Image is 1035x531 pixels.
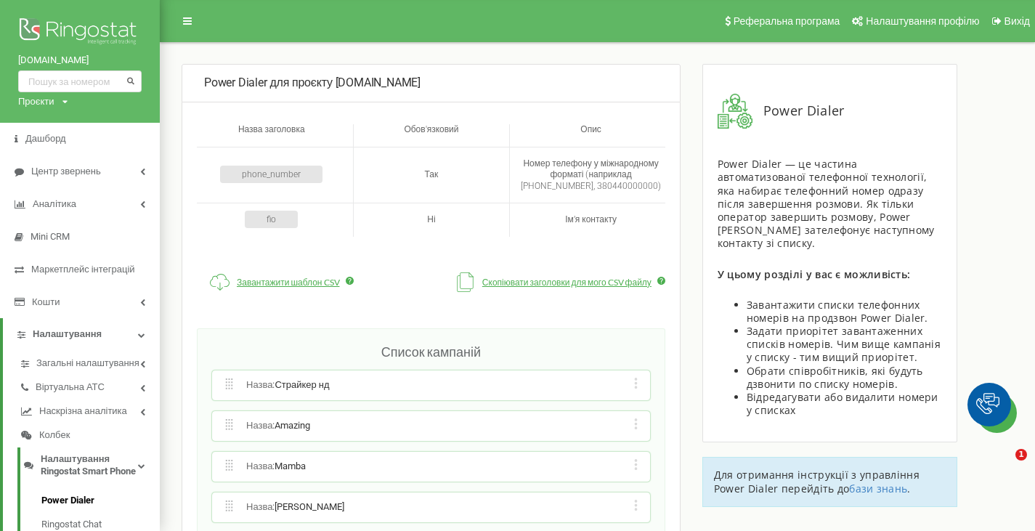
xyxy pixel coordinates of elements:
[246,420,310,432] span: Назва :
[718,94,942,129] div: Power Dialer
[482,278,652,287] span: Скопіювати заголовки для мого CSV файлу
[36,381,105,394] span: Віртуальна АТС
[18,54,142,67] a: [DOMAIN_NAME]
[18,15,142,51] img: Ringostat logo
[275,420,310,431] span: Amazing
[212,452,650,482] div: Назва:Mamba
[747,391,942,417] li: Відредагувати або видалити номери у списках
[245,211,298,228] span: fio
[41,519,145,531] a: Ringostat Chat
[212,370,650,400] div: Назва:Страйкер нд
[31,264,135,276] span: Маркетплейс інтеграцій
[31,231,70,243] span: Mini CRM
[246,379,330,392] span: Назва :
[32,296,60,309] span: Кошти
[747,325,942,365] li: Задати приорітет завантаженних списків номерів. Чим вище кампанія у списку - тим вищий приорітет.
[849,482,907,495] a: бази знань
[353,124,509,147] th: Обов'язковий
[41,495,145,507] a: Power Dialer
[15,296,145,309] a: Кошти
[182,64,681,102] div: Power Dialer для проєкту [DOMAIN_NAME]
[197,124,353,147] th: Назва заголовка
[509,203,665,237] td: Імʼя контакту
[18,70,142,92] input: Пошук за номером
[15,166,145,178] a: Центр звернень
[15,231,145,243] a: Mini CRM
[986,449,1020,484] iframe: Intercom live chat
[18,96,54,108] div: Проєкти
[509,147,665,203] td: Номер телефону у міжнародному форматі (наприклад [PHONE_NUMBER], 380440000000)
[353,203,509,237] td: Ні
[747,299,942,325] li: Завантажити списки телефонних номерів на продзвон Power Dialer.
[718,158,942,250] div: Power Dialer — це частина автоматизованої телефонної технології, яка набирає телефонний номер одр...
[24,453,145,478] a: Налаштування Ringostat Smart Phone
[15,264,145,276] a: Маркетплейс інтеграцій
[15,198,145,211] a: Аналiтика
[212,344,650,360] h2: Список кампаній
[718,94,752,129] img: infoPowerDialer
[442,266,655,299] button: Скопіювати заголовки для мого CSV файлу
[36,357,139,370] span: Загальні налаштування
[17,328,145,341] a: Налаштування
[718,268,942,281] div: У цьому розділі у вас є можливість:
[212,493,650,522] div: Назва:[PERSON_NAME]
[1015,449,1027,461] span: 1
[21,405,145,418] a: Наскрізна аналітика
[41,453,138,478] span: Налаштування Ringostat Smart Phone
[275,501,344,512] span: [PERSON_NAME]
[25,133,66,145] span: Дашборд
[31,166,101,178] span: Центр звернень
[41,495,94,507] span: Power Dialer
[747,365,942,391] li: Обрати співробітників, які будуть дзвонити по списку номерів.
[41,519,102,531] span: Ringostat Chat
[353,147,509,203] td: Так
[21,429,145,442] a: Колбек
[220,166,322,183] span: phone_number
[39,405,127,418] span: Наскрізна аналітика
[509,124,665,147] th: Опис
[212,411,650,441] div: Назва:Amazing
[33,328,102,341] span: Налаштування
[246,501,344,514] span: Назва :
[39,429,70,442] span: Колбек
[15,133,145,145] a: Дашборд
[246,461,306,473] span: Назва :
[197,266,344,299] a: Завантажити шаблон CSV
[702,457,957,506] div: Для отримання інструкції з управління Power Dialer перейдіть до .
[33,198,76,211] span: Аналiтика
[275,379,329,390] span: Страйкер нд
[275,461,306,471] span: Mamba
[21,381,145,394] a: Віртуальна АТС
[21,357,145,370] a: Загальні налаштування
